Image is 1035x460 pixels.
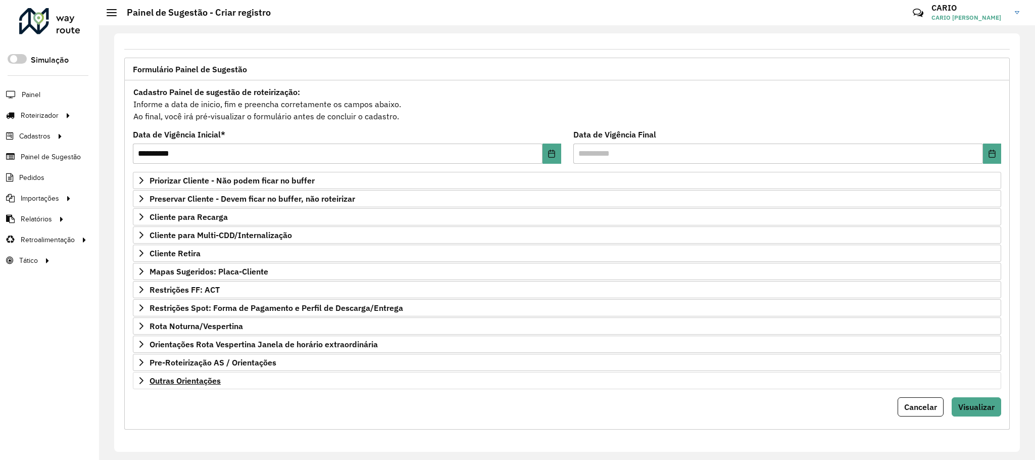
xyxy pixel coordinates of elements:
[150,249,201,257] span: Cliente Retira
[133,85,1001,123] div: Informe a data de inicio, fim e preencha corretamente os campos abaixo. Ao final, você irá pré-vi...
[21,152,81,162] span: Painel de Sugestão
[150,340,378,348] span: Orientações Rota Vespertina Janela de horário extraordinária
[133,336,1001,353] a: Orientações Rota Vespertina Janela de horário extraordinária
[150,176,315,185] span: Priorizar Cliente - Não podem ficar no buffer
[543,144,561,164] button: Choose Date
[22,89,40,100] span: Painel
[150,304,403,312] span: Restrições Spot: Forma de Pagamento e Perfil de Descarga/Entrega
[133,281,1001,298] a: Restrições FF: ACT
[133,172,1001,189] a: Priorizar Cliente - Não podem ficar no buffer
[133,226,1001,244] a: Cliente para Multi-CDD/Internalização
[133,65,247,73] span: Formulário Painel de Sugestão
[150,358,276,366] span: Pre-Roteirização AS / Orientações
[21,110,59,121] span: Roteirizador
[958,402,995,412] span: Visualizar
[150,213,228,221] span: Cliente para Recarga
[573,128,656,141] label: Data de Vigência Final
[19,172,44,183] span: Pedidos
[150,231,292,239] span: Cliente para Multi-CDD/Internalização
[133,299,1001,316] a: Restrições Spot: Forma de Pagamento e Perfil de Descarga/Entrega
[150,267,268,275] span: Mapas Sugeridos: Placa-Cliente
[31,54,69,66] label: Simulação
[21,214,52,224] span: Relatórios
[19,131,51,142] span: Cadastros
[21,193,59,204] span: Importações
[133,263,1001,280] a: Mapas Sugeridos: Placa-Cliente
[133,128,225,141] label: Data de Vigência Inicial
[133,208,1001,225] a: Cliente para Recarga
[133,245,1001,262] a: Cliente Retira
[133,354,1001,371] a: Pre-Roteirização AS / Orientações
[150,286,220,294] span: Restrições FF: ACT
[983,144,1001,164] button: Choose Date
[133,317,1001,335] a: Rota Noturna/Vespertina
[907,2,929,24] a: Contato Rápido
[19,255,38,266] span: Tático
[133,190,1001,207] a: Preservar Cliente - Devem ficar no buffer, não roteirizar
[904,402,937,412] span: Cancelar
[117,7,271,18] h2: Painel de Sugestão - Criar registro
[150,195,355,203] span: Preservar Cliente - Devem ficar no buffer, não roteirizar
[952,397,1001,417] button: Visualizar
[21,235,75,245] span: Retroalimentação
[931,13,1007,22] span: CARIO [PERSON_NAME]
[133,372,1001,389] a: Outras Orientações
[133,87,300,97] strong: Cadastro Painel de sugestão de roteirização:
[150,322,243,330] span: Rota Noturna/Vespertina
[931,3,1007,13] h3: CARIO
[150,377,221,385] span: Outras Orientações
[898,397,944,417] button: Cancelar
